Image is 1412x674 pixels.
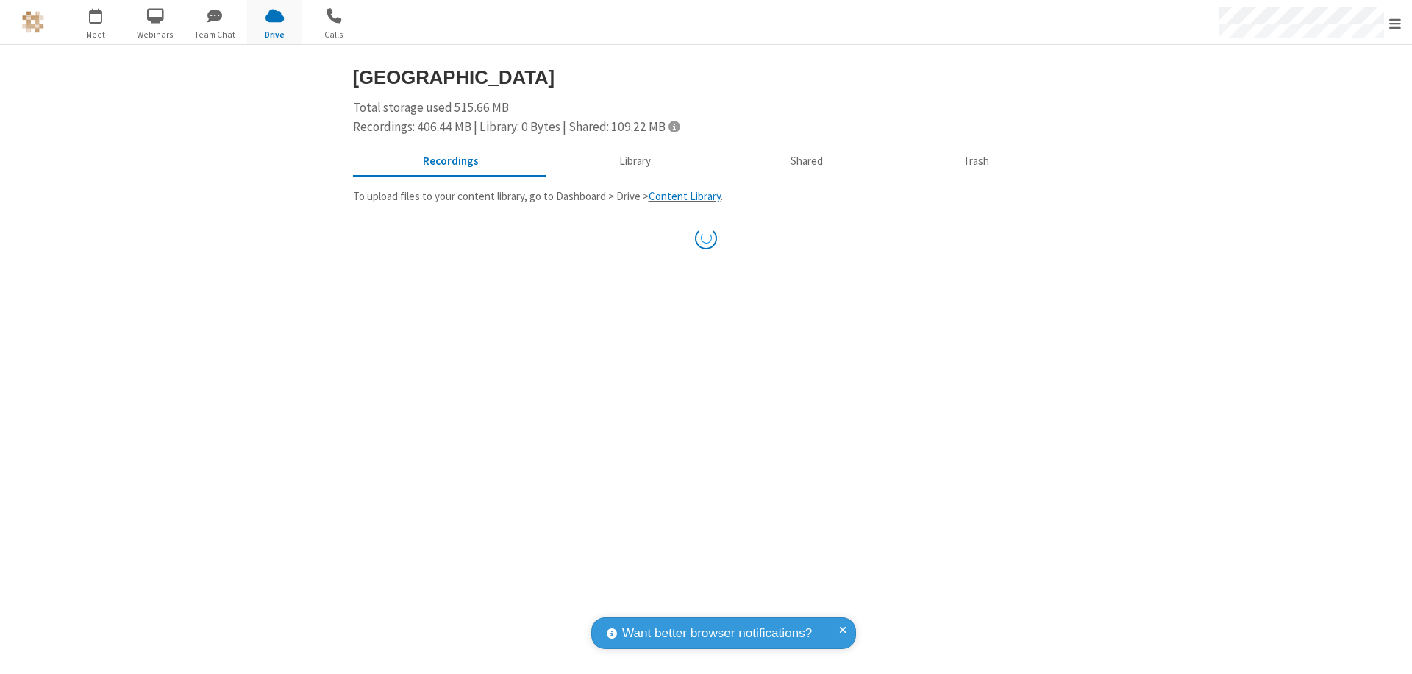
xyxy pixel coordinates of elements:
span: Team Chat [188,28,243,41]
button: Recorded meetings [353,148,549,176]
button: Shared during meetings [721,148,894,176]
p: To upload files to your content library, go to Dashboard > Drive > . [353,188,1060,205]
a: Content Library [649,189,721,203]
span: Want better browser notifications? [622,624,812,643]
span: Calls [307,28,362,41]
img: QA Selenium DO NOT DELETE OR CHANGE [22,11,44,33]
span: Meet [68,28,124,41]
iframe: Chat [1375,636,1401,664]
span: Totals displayed include files that have been moved to the trash. [668,120,680,132]
div: Recordings: 406.44 MB | Library: 0 Bytes | Shared: 109.22 MB [353,118,1060,137]
span: Webinars [128,28,183,41]
button: Content library [549,148,721,176]
h3: [GEOGRAPHIC_DATA] [353,67,1060,88]
button: Trash [894,148,1060,176]
div: Total storage used 515.66 MB [353,99,1060,136]
span: Drive [247,28,302,41]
